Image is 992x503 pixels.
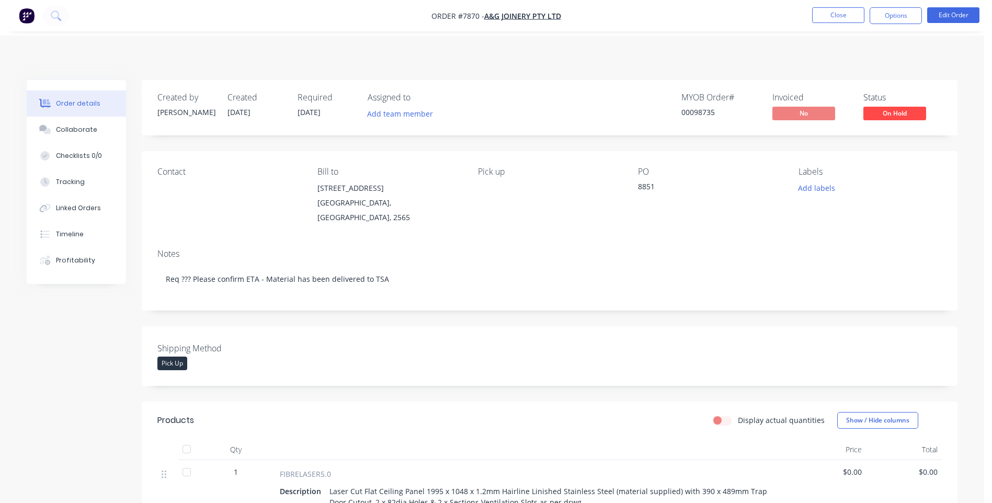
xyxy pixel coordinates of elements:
div: Total [866,439,942,460]
div: Tracking [56,177,85,187]
div: Bill to [317,167,461,177]
button: Add team member [368,107,439,121]
div: [GEOGRAPHIC_DATA], [GEOGRAPHIC_DATA], 2565 [317,196,461,225]
div: Order details [56,99,100,108]
div: Checklists 0/0 [56,151,102,161]
div: Contact [157,167,301,177]
div: Req ??? Please confirm ETA - Material has been delivered to TSA [157,263,942,295]
div: Linked Orders [56,203,101,213]
button: Linked Orders [27,195,126,221]
span: 1 [234,466,238,477]
div: Pick up [478,167,621,177]
div: Created by [157,93,215,102]
label: Shipping Method [157,342,288,355]
div: 00098735 [681,107,760,118]
span: On Hold [863,107,926,120]
button: Collaborate [27,117,126,143]
button: Show / Hide columns [837,412,918,429]
span: $0.00 [794,466,862,477]
div: Assigned to [368,93,472,102]
div: Invoiced [772,93,851,102]
div: MYOB Order # [681,93,760,102]
span: [DATE] [298,107,321,117]
button: Add team member [362,107,439,121]
div: [PERSON_NAME] [157,107,215,118]
div: Timeline [56,230,84,239]
div: Created [227,93,285,102]
button: Add labels [792,181,840,195]
div: [STREET_ADDRESS] [317,181,461,196]
div: Description [280,484,325,499]
div: Required [298,93,355,102]
span: FIBRELASER5.0 [280,468,331,479]
div: Collaborate [56,125,97,134]
div: Price [790,439,866,460]
button: Tracking [27,169,126,195]
div: Qty [204,439,267,460]
iframe: Intercom live chat [956,467,982,493]
button: Checklists 0/0 [27,143,126,169]
label: Display actual quantities [738,415,825,426]
div: Status [863,93,942,102]
button: Order details [27,90,126,117]
div: Products [157,414,194,427]
div: 8851 [638,181,769,196]
div: [STREET_ADDRESS][GEOGRAPHIC_DATA], [GEOGRAPHIC_DATA], 2565 [317,181,461,225]
div: Profitability [56,256,95,265]
span: No [772,107,835,120]
div: Notes [157,249,942,259]
span: [DATE] [227,107,250,117]
button: On Hold [863,107,926,122]
span: $0.00 [870,466,938,477]
button: Profitability [27,247,126,273]
div: Pick Up [157,357,187,370]
div: Labels [799,167,942,177]
div: PO [638,167,781,177]
button: Timeline [27,221,126,247]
